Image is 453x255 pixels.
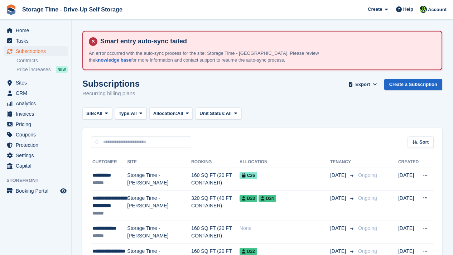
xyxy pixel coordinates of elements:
span: D22 [240,248,257,255]
span: Protection [16,140,59,150]
td: [DATE] [398,221,419,244]
span: All [226,110,232,117]
span: Unit Status: [199,110,226,117]
a: menu [4,150,68,160]
p: Recurring billing plans [82,90,140,98]
td: 320 SQ FT (40 FT CONTAINER) [191,191,240,221]
span: Allocation: [153,110,177,117]
span: All [177,110,183,117]
span: Type: [119,110,131,117]
a: Price increases NEW [16,66,68,73]
span: C26 [240,172,257,179]
td: Storage Time - [PERSON_NAME] [127,168,191,191]
a: menu [4,186,68,196]
td: [DATE] [398,168,419,191]
span: Storefront [6,177,71,184]
span: Site: [86,110,96,117]
button: Site: All [82,107,112,119]
span: Ongoing [358,172,377,178]
span: Price increases [16,66,51,73]
h4: Smart entry auto-sync failed [97,37,436,45]
th: Tenancy [330,157,355,168]
h1: Subscriptions [82,79,140,88]
span: Ongoing [358,225,377,231]
span: Export [355,81,370,88]
span: [DATE] [330,194,347,202]
span: Coupons [16,130,59,140]
a: Storage Time - Drive-Up Self Storage [19,4,125,15]
span: Subscriptions [16,46,59,56]
span: Sort [419,139,429,146]
a: menu [4,119,68,129]
span: [DATE] [330,172,347,179]
a: menu [4,98,68,109]
button: Type: All [115,107,146,119]
th: Booking [191,157,240,168]
a: menu [4,140,68,150]
a: knowledge base [95,57,131,63]
a: menu [4,109,68,119]
button: Unit Status: All [196,107,241,119]
a: menu [4,25,68,35]
span: Help [403,6,413,13]
span: Home [16,25,59,35]
span: All [96,110,102,117]
span: Tasks [16,36,59,46]
a: menu [4,46,68,56]
span: Settings [16,150,59,160]
span: Analytics [16,98,59,109]
a: menu [4,36,68,46]
img: stora-icon-8386f47178a22dfd0bd8f6a31ec36ba5ce8667c1dd55bd0f319d3a0aa187defe.svg [6,4,16,15]
span: D23 [240,195,257,202]
span: Capital [16,161,59,171]
span: CRM [16,88,59,98]
th: Created [398,157,419,168]
div: None [240,225,330,232]
a: menu [4,88,68,98]
a: Contracts [16,57,68,64]
a: menu [4,130,68,140]
td: [DATE] [398,191,419,221]
span: Invoices [16,109,59,119]
button: Export [347,79,379,91]
span: Ongoing [358,248,377,254]
span: All [131,110,137,117]
span: D24 [259,195,276,202]
th: Customer [91,157,127,168]
span: Pricing [16,119,59,129]
th: Allocation [240,157,330,168]
span: Sites [16,78,59,88]
td: 160 SQ FT (20 FT CONTAINER) [191,168,240,191]
div: NEW [56,66,68,73]
span: [DATE] [330,247,347,255]
td: 160 SQ FT (20 FT CONTAINER) [191,221,240,244]
td: Storage Time - [PERSON_NAME] [127,191,191,221]
a: menu [4,78,68,88]
span: Create [368,6,382,13]
img: Laaibah Sarwar [420,6,427,13]
span: Ongoing [358,195,377,201]
span: Account [428,6,447,13]
td: Storage Time - [PERSON_NAME] [127,221,191,244]
button: Allocation: All [149,107,193,119]
a: menu [4,161,68,171]
span: Booking Portal [16,186,59,196]
th: Site [127,157,191,168]
span: [DATE] [330,225,347,232]
a: Create a Subscription [384,79,442,91]
a: Preview store [59,187,68,195]
p: An error occurred with the auto-sync process for the site: Storage Time - [GEOGRAPHIC_DATA]. Plea... [89,50,339,64]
